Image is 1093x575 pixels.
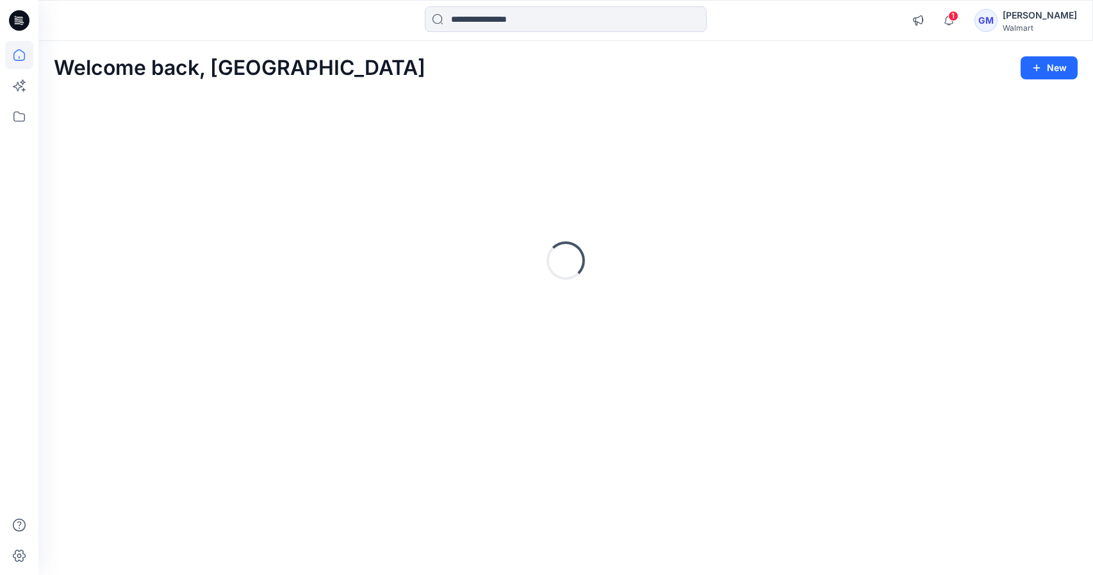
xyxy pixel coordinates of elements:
div: [PERSON_NAME] [1003,8,1077,23]
button: New [1021,56,1078,79]
span: 1 [948,11,958,21]
h2: Welcome back, [GEOGRAPHIC_DATA] [54,56,425,80]
div: GM [974,9,998,32]
div: Walmart [1003,23,1077,33]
